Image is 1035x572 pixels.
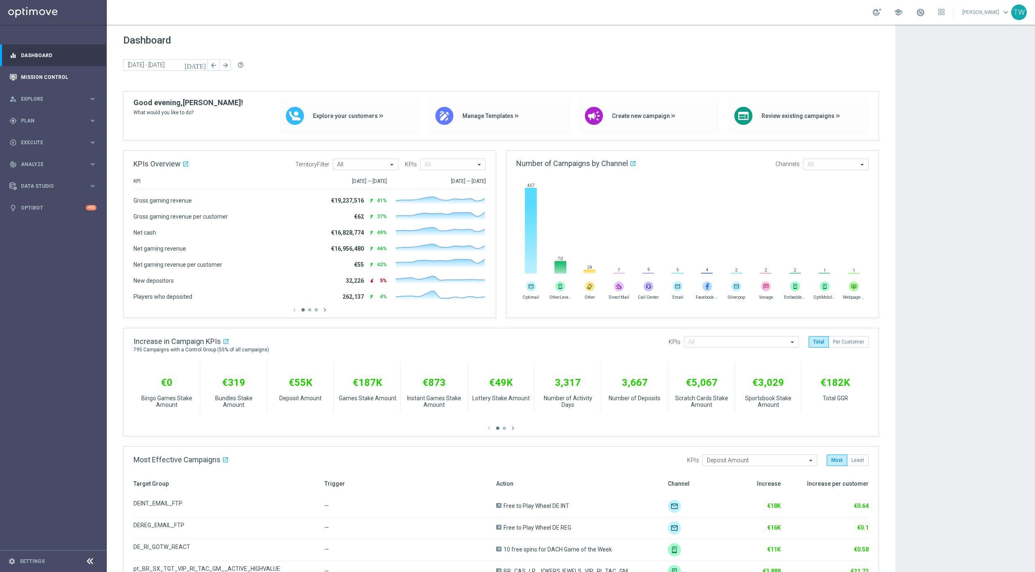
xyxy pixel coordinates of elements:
[9,117,17,125] i: gps_fixed
[9,95,89,103] div: Explore
[89,117,97,125] i: keyboard_arrow_right
[89,182,97,190] i: keyboard_arrow_right
[8,558,16,565] i: settings
[9,74,97,81] button: Mission Control
[21,97,89,101] span: Explore
[961,6,1011,18] a: [PERSON_NAME]keyboard_arrow_down
[89,160,97,168] i: keyboard_arrow_right
[21,162,89,167] span: Analyze
[20,559,45,564] a: Settings
[9,183,97,189] button: Data Studio keyboard_arrow_right
[21,197,86,219] a: Optibot
[9,205,97,211] button: lightbulb Optibot +10
[21,118,89,123] span: Plan
[89,138,97,146] i: keyboard_arrow_right
[86,205,97,210] div: +10
[9,204,17,212] i: lightbulb
[9,96,97,102] button: person_search Explore keyboard_arrow_right
[9,139,97,146] button: play_circle_outline Execute keyboard_arrow_right
[1001,8,1010,17] span: keyboard_arrow_down
[9,139,17,146] i: play_circle_outline
[9,118,97,124] button: gps_fixed Plan keyboard_arrow_right
[1011,5,1027,20] div: TW
[89,95,97,103] i: keyboard_arrow_right
[21,184,89,189] span: Data Studio
[9,161,97,168] button: track_changes Analyze keyboard_arrow_right
[21,66,97,88] a: Mission Control
[9,161,89,168] div: Analyze
[9,44,97,66] div: Dashboard
[9,182,89,190] div: Data Studio
[9,66,97,88] div: Mission Control
[9,161,17,168] i: track_changes
[21,44,97,66] a: Dashboard
[9,52,17,59] i: equalizer
[9,95,17,103] i: person_search
[9,52,97,59] button: equalizer Dashboard
[21,140,89,145] span: Execute
[9,117,89,125] div: Plan
[894,8,903,17] span: school
[9,139,89,146] div: Execute
[9,197,97,219] div: Optibot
